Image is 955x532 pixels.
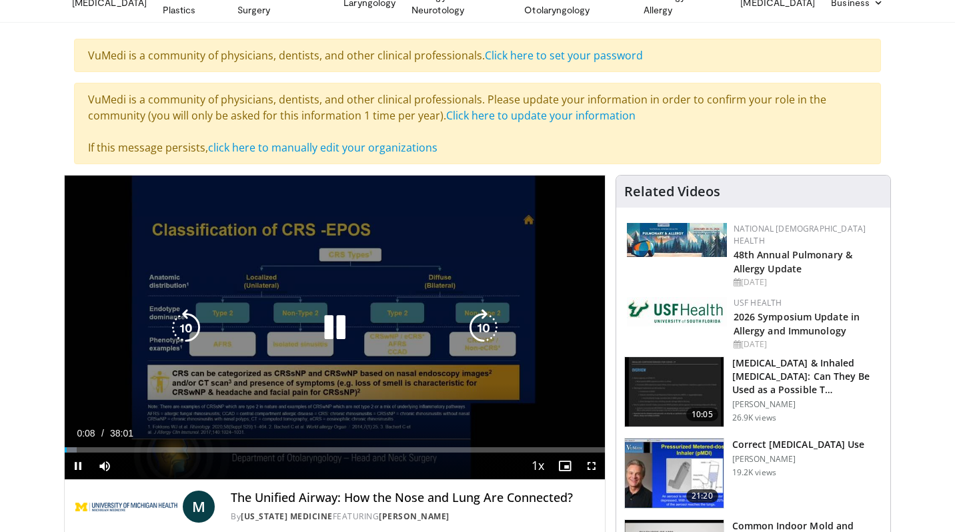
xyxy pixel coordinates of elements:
[686,489,718,503] span: 21:20
[241,511,333,522] a: [US_STATE] Medicine
[732,454,865,465] p: [PERSON_NAME]
[624,184,720,200] h4: Related Videos
[732,467,776,478] p: 19.2K views
[732,356,882,396] h3: [MEDICAL_DATA] & Inhaled [MEDICAL_DATA]: Can They Be Used as a Possible T…
[525,453,552,479] button: Playback Rate
[686,408,718,421] span: 10:05
[231,511,594,523] div: By FEATURING
[552,453,578,479] button: Enable picture-in-picture mode
[734,338,880,350] div: [DATE]
[74,83,881,164] div: VuMedi is a community of physicians, dentists, and other clinical professionals. Please update yo...
[231,491,594,505] h4: The Unified Airway: How the Nose and Lung Are Connected?
[625,357,724,427] img: 37481b79-d16e-4fea-85a1-c1cf910aa164.150x105_q85_crop-smart_upscale.jpg
[578,453,605,479] button: Fullscreen
[75,491,177,523] img: Michigan Medicine
[446,108,636,123] a: Click here to update your information
[110,428,133,439] span: 38:01
[485,48,643,63] a: Click here to set your password
[624,356,882,427] a: 10:05 [MEDICAL_DATA] & Inhaled [MEDICAL_DATA]: Can They Be Used as a Possible T… [PERSON_NAME] 26...
[734,248,852,275] a: 48th Annual Pulmonary & Allergy Update
[732,413,776,423] p: 26.9K views
[101,428,104,439] span: /
[379,511,449,522] a: [PERSON_NAME]
[734,223,866,246] a: National [DEMOGRAPHIC_DATA] Health
[732,399,882,410] p: [PERSON_NAME]
[625,439,724,508] img: 24f79869-bf8a-4040-a4ce-e7186897569f.150x105_q85_crop-smart_upscale.jpg
[734,310,860,337] a: 2026 Symposium Update in Allergy and Immunology
[208,140,437,155] a: click here to manually edit your organizations
[734,276,880,288] div: [DATE]
[183,491,215,523] a: M
[627,297,727,326] img: 6ba8804a-8538-4002-95e7-a8f8012d4a11.png.150x105_q85_autocrop_double_scale_upscale_version-0.2.jpg
[65,176,605,480] video-js: Video Player
[74,39,881,72] div: VuMedi is a community of physicians, dentists, and other clinical professionals.
[65,447,605,453] div: Progress Bar
[65,453,91,479] button: Pause
[627,223,727,257] img: b90f5d12-84c1-472e-b843-5cad6c7ef911.jpg.150x105_q85_autocrop_double_scale_upscale_version-0.2.jpg
[732,438,865,451] h3: Correct [MEDICAL_DATA] Use
[624,438,882,509] a: 21:20 Correct [MEDICAL_DATA] Use [PERSON_NAME] 19.2K views
[734,297,782,308] a: USF Health
[91,453,118,479] button: Mute
[77,428,95,439] span: 0:08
